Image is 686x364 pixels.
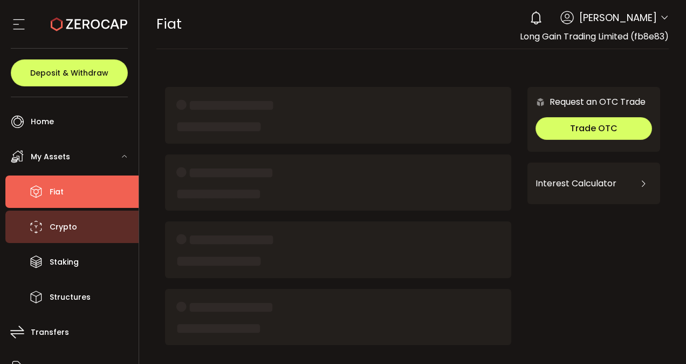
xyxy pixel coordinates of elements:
span: Fiat [50,184,64,200]
span: Staking [50,254,79,270]
span: Home [31,114,54,130]
span: Structures [50,289,91,305]
img: 6nGpN7MZ9FLuBP83NiajKbTRY4UzlzQtBKtCrLLspmCkSvCZHBKvY3NxgQaT5JnOQREvtQ257bXeeSTueZfAPizblJ+Fe8JwA... [536,97,545,107]
span: Crypto [50,219,77,235]
span: My Assets [31,149,70,165]
div: Interest Calculator [536,171,652,197]
button: Trade OTC [536,117,652,140]
div: Request an OTC Trade [527,95,646,109]
span: Fiat [156,15,182,33]
span: [PERSON_NAME] [579,10,657,25]
span: Trade OTC [570,122,618,134]
button: Deposit & Withdraw [11,59,128,86]
span: Transfers [31,325,69,340]
span: Long Gain Trading Limited (fb8e83) [520,30,669,43]
span: Deposit & Withdraw [30,69,108,77]
iframe: Chat Widget [555,247,686,364]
